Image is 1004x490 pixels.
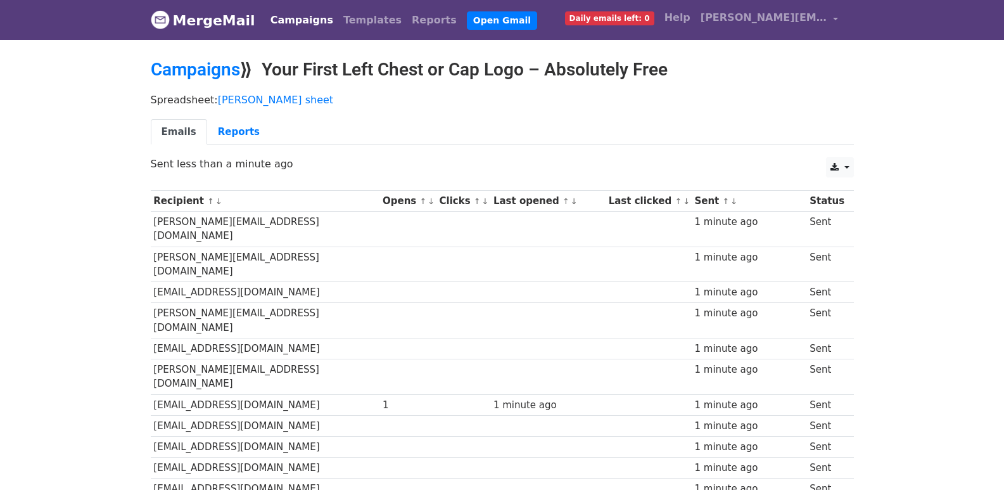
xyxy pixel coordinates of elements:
th: Status [806,191,847,212]
td: Sent [806,338,847,359]
div: 1 minute ago [694,215,803,229]
a: Open Gmail [467,11,537,30]
th: Last clicked [606,191,692,212]
td: [PERSON_NAME][EMAIL_ADDRESS][DOMAIN_NAME] [151,247,380,282]
td: [PERSON_NAME][EMAIL_ADDRESS][DOMAIN_NAME] [151,212,380,247]
h2: ⟫ Your First Left Chest or Cap Logo – Absolutely Free [151,59,854,81]
div: 1 minute ago [694,461,803,475]
div: 1 minute ago [694,440,803,455]
th: Sent [692,191,807,212]
a: Campaigns [265,8,338,33]
div: 1 minute ago [694,285,803,300]
a: ↑ [419,197,426,206]
td: Sent [806,247,847,282]
a: Campaigns [151,59,240,80]
div: 1 minute ago [694,342,803,356]
td: [EMAIL_ADDRESS][DOMAIN_NAME] [151,458,380,479]
td: Sent [806,359,847,395]
td: [EMAIL_ADDRESS][DOMAIN_NAME] [151,436,380,457]
div: 1 minute ago [694,363,803,377]
td: [PERSON_NAME][EMAIL_ADDRESS][DOMAIN_NAME] [151,303,380,338]
span: [PERSON_NAME][EMAIL_ADDRESS][DOMAIN_NAME] [701,10,827,25]
td: [EMAIL_ADDRESS][DOMAIN_NAME] [151,338,380,359]
div: 1 minute ago [694,250,803,265]
a: Emails [151,119,207,145]
div: 1 [383,398,433,413]
a: ↑ [675,197,682,206]
td: Sent [806,212,847,247]
a: ↓ [428,197,435,206]
img: MergeMail logo [151,10,170,29]
a: Templates [338,8,407,33]
a: Help [659,5,696,30]
td: [PERSON_NAME][EMAIL_ADDRESS][DOMAIN_NAME] [151,359,380,395]
div: 1 minute ago [493,398,602,413]
a: Reports [407,8,462,33]
div: 1 minute ago [694,419,803,434]
a: ↑ [207,197,214,206]
div: 1 minute ago [694,306,803,321]
td: Sent [806,415,847,436]
a: ↑ [562,197,569,206]
a: ↓ [215,197,222,206]
td: Sent [806,458,847,479]
th: Recipient [151,191,380,212]
td: [EMAIL_ADDRESS][DOMAIN_NAME] [151,394,380,415]
a: ↓ [683,197,690,206]
a: ↓ [571,197,578,206]
a: ↓ [482,197,489,206]
a: ↑ [723,197,730,206]
span: Daily emails left: 0 [565,11,654,25]
td: Sent [806,303,847,338]
th: Opens [379,191,436,212]
th: Last opened [490,191,606,212]
td: Sent [806,394,847,415]
td: [EMAIL_ADDRESS][DOMAIN_NAME] [151,282,380,303]
a: MergeMail [151,7,255,34]
td: Sent [806,436,847,457]
th: Clicks [436,191,490,212]
p: Spreadsheet: [151,93,854,106]
a: Daily emails left: 0 [560,5,659,30]
div: 1 minute ago [694,398,803,413]
td: [EMAIL_ADDRESS][DOMAIN_NAME] [151,415,380,436]
a: [PERSON_NAME] sheet [218,94,333,106]
td: Sent [806,282,847,303]
a: ↓ [730,197,737,206]
a: Reports [207,119,270,145]
a: ↑ [474,197,481,206]
a: [PERSON_NAME][EMAIL_ADDRESS][DOMAIN_NAME] [696,5,844,35]
p: Sent less than a minute ago [151,157,854,171]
